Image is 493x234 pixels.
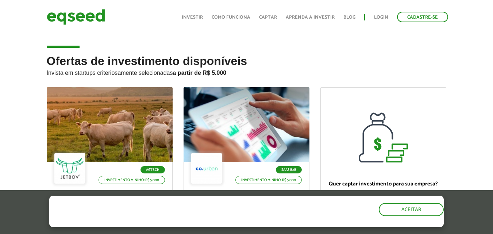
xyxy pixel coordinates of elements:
[276,166,302,173] p: SaaS B2B
[397,12,448,22] a: Cadastre-se
[259,15,277,20] a: Captar
[212,15,250,20] a: Como funciona
[146,221,230,227] a: política de privacidade e de cookies
[173,70,227,76] strong: a partir de R$ 5.000
[182,15,203,20] a: Investir
[374,15,388,20] a: Login
[235,176,302,184] p: Investimento mínimo: R$ 5.000
[47,7,105,27] img: EqSeed
[47,55,447,87] h2: Ofertas de investimento disponíveis
[47,68,447,76] p: Invista em startups criteriosamente selecionadas
[99,176,165,184] p: Investimento mínimo: R$ 5.000
[140,166,165,173] p: Agtech
[379,203,444,216] button: Aceitar
[328,181,439,187] p: Quer captar investimento para sua empresa?
[343,15,355,20] a: Blog
[286,15,335,20] a: Aprenda a investir
[49,196,286,218] h5: O site da EqSeed utiliza cookies para melhorar sua navegação.
[49,220,286,227] p: Ao clicar em "aceitar", você aceita nossa .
